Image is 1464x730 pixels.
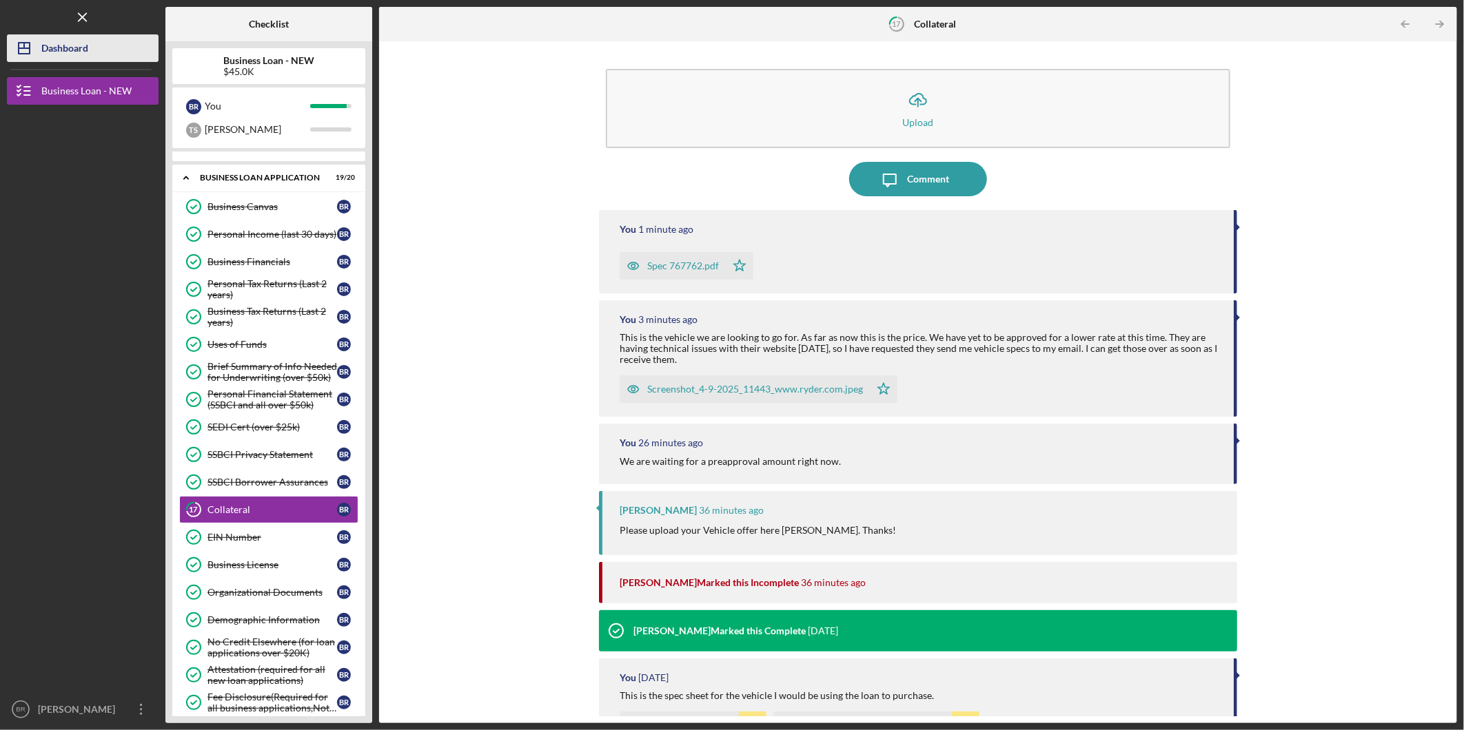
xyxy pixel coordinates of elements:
[179,441,358,468] a: SSBCI Privacy StatementBR
[207,306,337,328] div: Business Tax Returns (Last 2 years)
[179,275,358,303] a: Personal Tax Returns (Last 2 years)BR
[179,689,358,716] a: Fee Disclosure(Required for all business applications,Not needed for Contractor loans)BR
[337,255,351,269] div: B R
[893,19,902,28] tspan: 17
[207,339,337,350] div: Uses of Funds
[638,672,669,683] time: 2025-07-15 14:44
[207,256,337,267] div: Business Financials
[337,393,351,406] div: B R
[337,640,351,654] div: B R
[179,578,358,606] a: Organizational DocumentsBR
[633,625,806,636] div: [PERSON_NAME] Marked this Complete
[699,505,764,516] time: 2025-09-04 15:33
[207,421,337,432] div: SEDI Cert (over $25k)
[179,551,358,578] a: Business LicenseBR
[207,201,337,212] div: Business Canvas
[902,117,933,127] div: Upload
[179,248,358,275] a: Business FinancialsBR
[207,664,337,686] div: Attestation (required for all new loan applications)
[337,668,351,682] div: B R
[337,503,351,517] div: B R
[179,303,358,331] a: Business Tax Returns (Last 2 years)BR
[7,696,159,723] button: BR[PERSON_NAME]
[41,34,88,65] div: Dashboard
[179,220,358,248] a: Personal Income (last 30 days)BR
[337,696,351,709] div: B R
[207,449,337,460] div: SSBCI Privacy Statement
[808,625,838,636] time: 2025-07-17 16:42
[849,162,987,196] button: Comment
[207,587,337,598] div: Organizational Documents
[620,456,841,467] div: We are waiting for a preapproval amount right now.
[606,69,1230,148] button: Upload
[200,174,321,182] div: BUSINESS LOAN APPLICATION
[907,162,949,196] div: Comment
[34,696,124,727] div: [PERSON_NAME]
[179,193,358,220] a: Business CanvasBR
[179,468,358,496] a: SSBCI Borrower AssurancesBR
[207,477,337,488] div: SSBCI Borrower Assurances
[186,99,201,114] div: B R
[7,34,159,62] button: Dashboard
[190,505,199,514] tspan: 17
[620,375,897,403] button: Screenshot_4-9-2025_11443_www.ryder.com.jpeg
[620,437,636,448] div: You
[207,388,337,410] div: Personal Financial Statement (SSBCI and all over $50k)
[41,77,132,108] div: Business Loan - NEW
[179,413,358,441] a: SEDI Cert (over $25k)BR
[207,229,337,240] div: Personal Income (last 30 days)
[207,559,337,570] div: Business License
[620,505,697,516] div: [PERSON_NAME]
[179,634,358,661] a: No Credit Elsewhere (for loan applications over $20K)BR
[647,384,863,395] div: Screenshot_4-9-2025_11443_www.ryder.com.jpeg
[620,577,799,588] div: [PERSON_NAME] Marked this Incomplete
[337,282,351,296] div: B R
[337,227,351,241] div: B R
[620,314,636,325] div: You
[620,332,1220,365] div: This is the vehicle we are looking to go for. As far as now this is the price. We have yet to be ...
[207,532,337,543] div: EIN Number
[620,523,896,538] p: Please upload your Vehicle offer here [PERSON_NAME]. Thanks!
[620,224,636,235] div: You
[179,358,358,386] a: Brief Summary of Info Needed for Underwriting (over $50k)BR
[223,66,314,77] div: $45.0K
[337,420,351,434] div: B R
[330,174,355,182] div: 19 / 20
[205,94,310,118] div: You
[647,260,719,271] div: Spec 767762.pdf
[179,606,358,634] a: Demographic InformationBR
[638,437,703,448] time: 2025-09-04 15:43
[620,690,934,701] div: This is the spec sheet for the vehicle I would be using the loan to purchase.
[179,661,358,689] a: Attestation (required for all new loan applications)BR
[207,361,337,383] div: Brief Summary of Info Needed for Underwriting (over $50k)
[207,278,337,300] div: Personal Tax Returns (Last 2 years)
[179,127,358,154] a: Eligibility PhaseBR
[638,224,693,235] time: 2025-09-04 16:08
[620,252,753,280] button: Spec 767762.pdf
[207,504,337,515] div: Collateral
[337,475,351,489] div: B R
[638,314,698,325] time: 2025-09-04 16:06
[7,77,159,105] button: Business Loan - NEW
[337,337,351,351] div: B R
[179,523,358,551] a: EIN NumberBR
[337,448,351,461] div: B R
[179,386,358,413] a: Personal Financial Statement (SSBCI and all over $50k)BR
[337,613,351,627] div: B R
[249,19,289,30] b: Checklist
[207,691,337,713] div: Fee Disclosure(Required for all business applications,Not needed for Contractor loans)
[223,55,314,66] b: Business Loan - NEW
[620,672,636,683] div: You
[337,585,351,599] div: B R
[337,365,351,379] div: B R
[207,636,337,658] div: No Credit Elsewhere (for loan applications over $20K)
[179,496,358,523] a: 17CollateralBR
[914,19,956,30] b: Collateral
[337,558,351,572] div: B R
[179,331,358,358] a: Uses of FundsBR
[337,530,351,544] div: B R
[207,614,337,625] div: Demographic Information
[205,118,310,141] div: [PERSON_NAME]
